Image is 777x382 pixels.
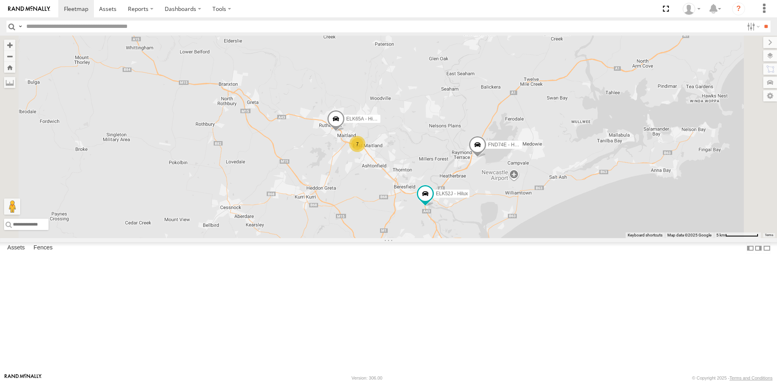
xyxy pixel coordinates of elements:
[4,77,15,88] label: Measure
[765,234,773,237] a: Terms (opens in new tab)
[763,90,777,101] label: Map Settings
[714,232,761,238] button: Map scale: 5 km per 78 pixels
[4,40,15,51] button: Zoom in
[4,374,42,382] a: Visit our Website
[754,242,762,254] label: Dock Summary Table to the Right
[4,51,15,62] button: Zoom out
[667,233,711,237] span: Map data ©2025 Google
[346,116,379,122] span: ELK65A - Hilux
[349,136,365,152] div: 7
[716,233,725,237] span: 5 km
[763,242,771,254] label: Hide Summary Table
[352,376,382,380] div: Version: 306.00
[692,376,773,380] div: © Copyright 2025 -
[17,21,23,32] label: Search Query
[628,232,662,238] button: Keyboard shortcuts
[4,62,15,73] button: Zoom Home
[4,198,20,215] button: Drag Pegman onto the map to open Street View
[488,141,522,147] span: FND74E - Hilux
[8,6,50,12] img: rand-logo.svg
[3,243,29,254] label: Assets
[730,376,773,380] a: Terms and Conditions
[436,191,468,196] span: ELK52J - Hilux
[746,242,754,254] label: Dock Summary Table to the Left
[680,3,703,15] div: Bec Moran
[744,21,761,32] label: Search Filter Options
[30,243,57,254] label: Fences
[732,2,745,15] i: ?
